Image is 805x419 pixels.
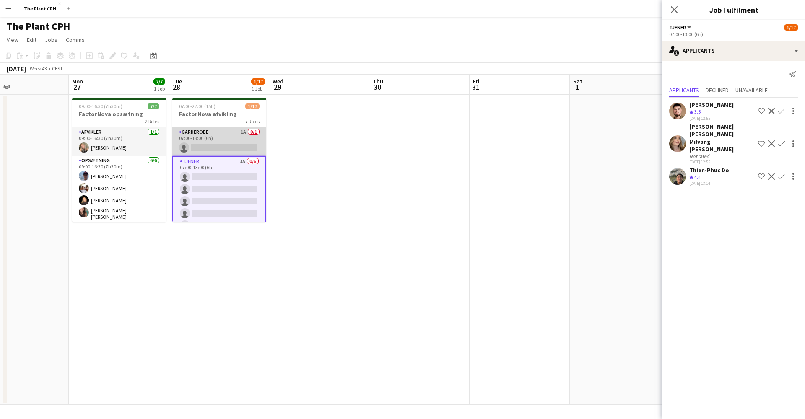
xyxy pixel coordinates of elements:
[79,103,122,109] span: 09:00-16:30 (7h30m)
[172,110,266,118] h3: FactorNova afvikling
[689,153,711,159] div: Not rated
[689,166,729,174] div: Thien-Phuc Do
[72,127,166,156] app-card-role: Afvikler1/109:00-16:30 (7h30m)[PERSON_NAME]
[694,174,701,180] span: 4.4
[735,87,768,93] span: Unavailable
[689,116,734,121] div: [DATE] 12:55
[153,78,165,85] span: 7/7
[784,24,798,31] span: 1/17
[172,127,266,156] app-card-role: Garderobe1A0/107:00-13:00 (6h)
[7,20,70,33] h1: The Plant CPH
[66,36,85,44] span: Comms
[669,87,699,93] span: Applicants
[71,82,83,92] span: 27
[172,98,266,222] app-job-card: 07:00-22:00 (15h)1/17FactorNova afvikling7 RolesGarderobe1A0/107:00-13:00 (6h) Tjener3A0/607:00-1...
[271,82,283,92] span: 29
[662,4,805,15] h3: Job Fulfilment
[23,34,40,45] a: Edit
[172,78,182,85] span: Tue
[171,82,182,92] span: 28
[245,103,260,109] span: 1/17
[72,156,166,248] app-card-role: Opsætning6/609:00-16:30 (7h30m)[PERSON_NAME][PERSON_NAME][PERSON_NAME][PERSON_NAME] [PERSON_NAME]
[273,78,283,85] span: Wed
[373,78,383,85] span: Thu
[694,109,701,115] span: 3.5
[472,82,480,92] span: 31
[62,34,88,45] a: Comms
[689,101,734,109] div: [PERSON_NAME]
[572,82,582,92] span: 1
[7,65,26,73] div: [DATE]
[3,34,22,45] a: View
[573,78,582,85] span: Sat
[689,123,755,153] div: [PERSON_NAME] [PERSON_NAME] Milvang [PERSON_NAME]
[154,85,165,92] div: 1 Job
[252,85,265,92] div: 1 Job
[251,78,265,85] span: 1/17
[669,31,798,37] div: 07:00-13:00 (6h)
[473,78,480,85] span: Fri
[27,36,36,44] span: Edit
[72,110,166,118] h3: FactorNova opsætning
[689,159,755,165] div: [DATE] 12:55
[669,24,693,31] button: Tjener
[689,181,729,186] div: [DATE] 13:14
[45,36,57,44] span: Jobs
[42,34,61,45] a: Jobs
[179,103,216,109] span: 07:00-22:00 (15h)
[669,24,686,31] span: Tjener
[52,65,63,72] div: CEST
[72,98,166,222] app-job-card: 09:00-16:30 (7h30m)7/7FactorNova opsætning2 RolesAfvikler1/109:00-16:30 (7h30m)[PERSON_NAME]Opsæt...
[148,103,159,109] span: 7/7
[28,65,49,72] span: Week 43
[72,78,83,85] span: Mon
[371,82,383,92] span: 30
[7,36,18,44] span: View
[245,118,260,124] span: 7 Roles
[706,87,729,93] span: Declined
[662,41,805,61] div: Applicants
[145,118,159,124] span: 2 Roles
[17,0,63,17] button: The Plant CPH
[172,156,266,247] app-card-role: Tjener3A0/607:00-13:00 (6h)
